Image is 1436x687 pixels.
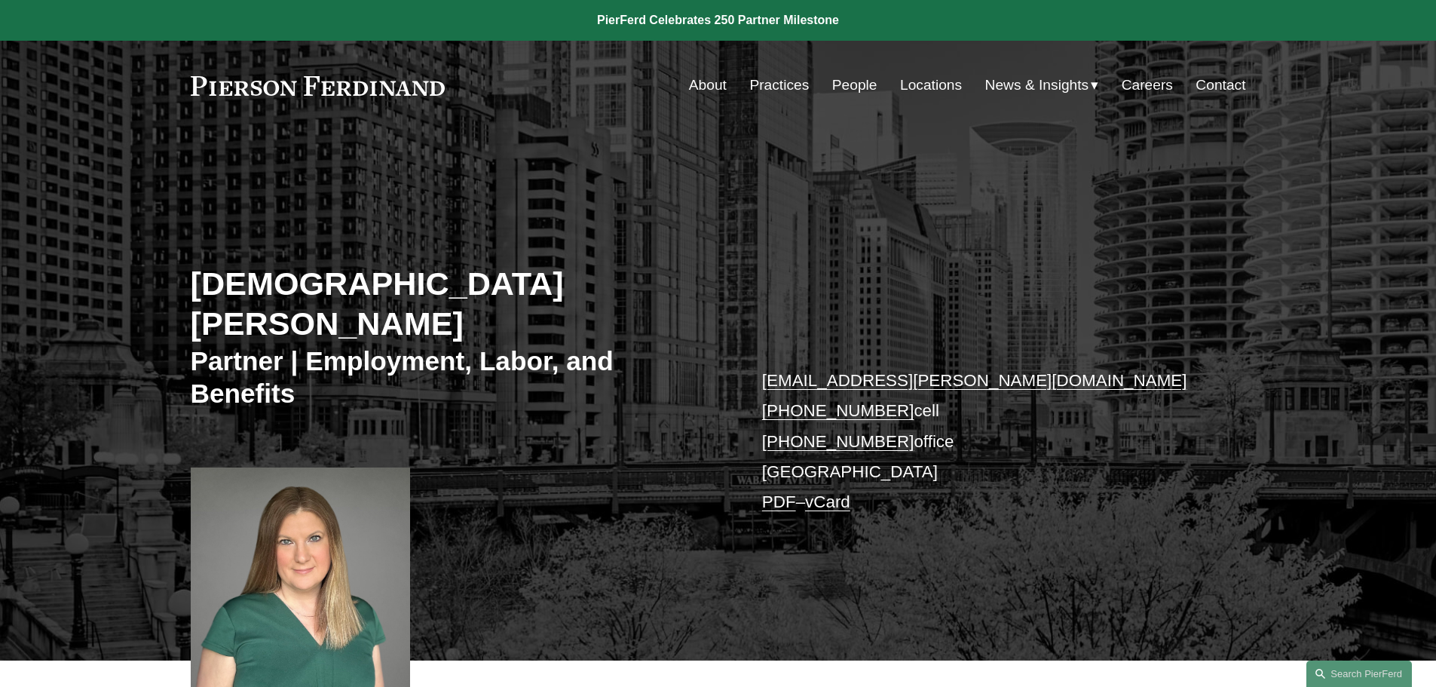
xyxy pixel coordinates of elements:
[191,264,718,343] h2: [DEMOGRAPHIC_DATA][PERSON_NAME]
[762,432,914,451] a: [PHONE_NUMBER]
[1306,661,1412,687] a: Search this site
[762,371,1187,390] a: [EMAIL_ADDRESS][PERSON_NAME][DOMAIN_NAME]
[762,492,796,511] a: PDF
[749,71,809,100] a: Practices
[1122,71,1173,100] a: Careers
[985,71,1099,100] a: folder dropdown
[762,401,914,420] a: [PHONE_NUMBER]
[805,492,850,511] a: vCard
[832,71,877,100] a: People
[985,72,1089,99] span: News & Insights
[900,71,962,100] a: Locations
[191,345,718,410] h3: Partner | Employment, Labor, and Benefits
[689,71,727,100] a: About
[762,366,1202,518] p: cell office [GEOGRAPHIC_DATA] –
[1196,71,1245,100] a: Contact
